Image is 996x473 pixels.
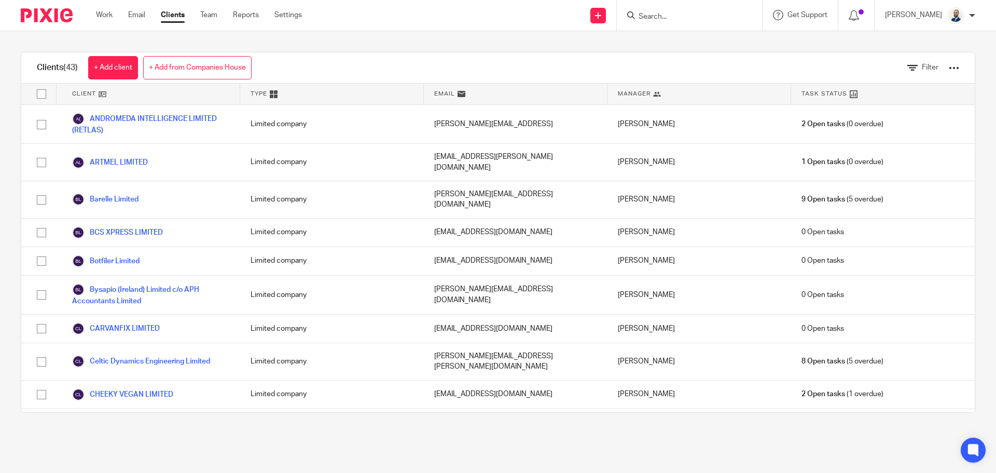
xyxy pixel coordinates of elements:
div: Limited company [240,247,424,275]
div: Limited company [240,219,424,247]
div: [PERSON_NAME] [607,276,791,314]
div: [PERSON_NAME] [607,105,791,143]
span: 0 Open tasks [801,323,844,334]
div: Limited company [240,343,424,380]
div: [PERSON_NAME] [607,181,791,218]
a: Bysapio (Ireland) Limited c/o APH Accountants Limited [72,283,230,306]
img: svg%3E [72,113,85,125]
p: [PERSON_NAME] [885,10,942,20]
div: [EMAIL_ADDRESS][DOMAIN_NAME] [424,219,607,247]
span: 8 Open tasks [801,356,845,367]
img: svg%3E [72,388,85,401]
div: [PERSON_NAME][EMAIL_ADDRESS][PERSON_NAME][DOMAIN_NAME] [424,343,607,380]
div: [EMAIL_ADDRESS][DOMAIN_NAME] [424,381,607,409]
span: Type [251,89,267,98]
a: + Add from Companies House [143,56,252,79]
span: Get Support [787,11,827,19]
div: [PERSON_NAME][EMAIL_ADDRESS][PERSON_NAME][DOMAIN_NAME] [424,409,607,446]
div: [PERSON_NAME] [607,409,791,446]
a: CHEEKY VEGAN LIMITED [72,388,173,401]
span: Manager [618,89,651,98]
img: svg%3E [72,283,85,296]
span: (5 overdue) [801,356,883,367]
img: svg%3E [72,226,85,239]
div: Limited company [240,144,424,181]
div: [PERSON_NAME][EMAIL_ADDRESS] [424,105,607,143]
a: CARVANFIX LIMITED [72,322,160,335]
img: svg%3E [72,322,85,335]
span: 1 Open tasks [801,157,845,167]
span: Filter [922,64,938,71]
div: [PERSON_NAME] [607,381,791,409]
a: Reports [233,10,259,20]
div: [PERSON_NAME] [607,144,791,181]
a: Celtic Dynamics Engineering Limited [72,355,210,368]
div: Limited company [240,315,424,343]
div: Sole Trader / Self-Assessed [240,409,424,446]
div: [EMAIL_ADDRESS][DOMAIN_NAME] [424,247,607,275]
span: 2 Open tasks [801,389,845,399]
img: svg%3E [72,255,85,267]
input: Search [638,12,731,22]
img: Pixie [21,8,73,22]
div: [PERSON_NAME] [607,219,791,247]
a: Clients [161,10,185,20]
div: [EMAIL_ADDRESS][DOMAIN_NAME] [424,315,607,343]
input: Select all [32,84,51,104]
span: 9 Open tasks [801,194,845,205]
img: svg%3E [72,193,85,206]
a: Settings [274,10,302,20]
span: Task Status [801,89,847,98]
span: 2 Open tasks [801,119,845,129]
span: 0 Open tasks [801,227,844,237]
h1: Clients [37,62,78,73]
span: Client [72,89,96,98]
span: (5 overdue) [801,194,883,205]
div: [PERSON_NAME] [607,343,791,380]
span: (0 overdue) [801,119,883,129]
div: Limited company [240,381,424,409]
span: Email [434,89,455,98]
span: (0 overdue) [801,157,883,167]
div: [PERSON_NAME] [607,315,791,343]
a: + Add client [88,56,138,79]
span: (43) [63,63,78,72]
a: ARTMEL LIMITED [72,156,148,169]
div: Limited company [240,181,424,218]
span: 0 Open tasks [801,255,844,266]
img: Mark%20LI%20profiler.png [947,7,964,24]
a: Email [128,10,145,20]
div: Limited company [240,105,424,143]
span: (1 overdue) [801,389,883,399]
a: BCS XPRESS LIMITED [72,226,163,239]
a: Botfiler Limited [72,255,140,267]
a: Barelle Limited [72,193,139,206]
span: 0 Open tasks [801,290,844,300]
a: ANDROMEDA INTELLIGENCE LIMITED (RETLAS) [72,113,230,136]
div: [PERSON_NAME][EMAIL_ADDRESS][DOMAIN_NAME] [424,276,607,314]
div: Limited company [240,276,424,314]
div: [PERSON_NAME][EMAIL_ADDRESS][DOMAIN_NAME] [424,181,607,218]
div: [EMAIL_ADDRESS][PERSON_NAME][DOMAIN_NAME] [424,144,607,181]
div: [PERSON_NAME] [607,247,791,275]
img: svg%3E [72,355,85,368]
a: Work [96,10,113,20]
img: svg%3E [72,156,85,169]
a: Team [200,10,217,20]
